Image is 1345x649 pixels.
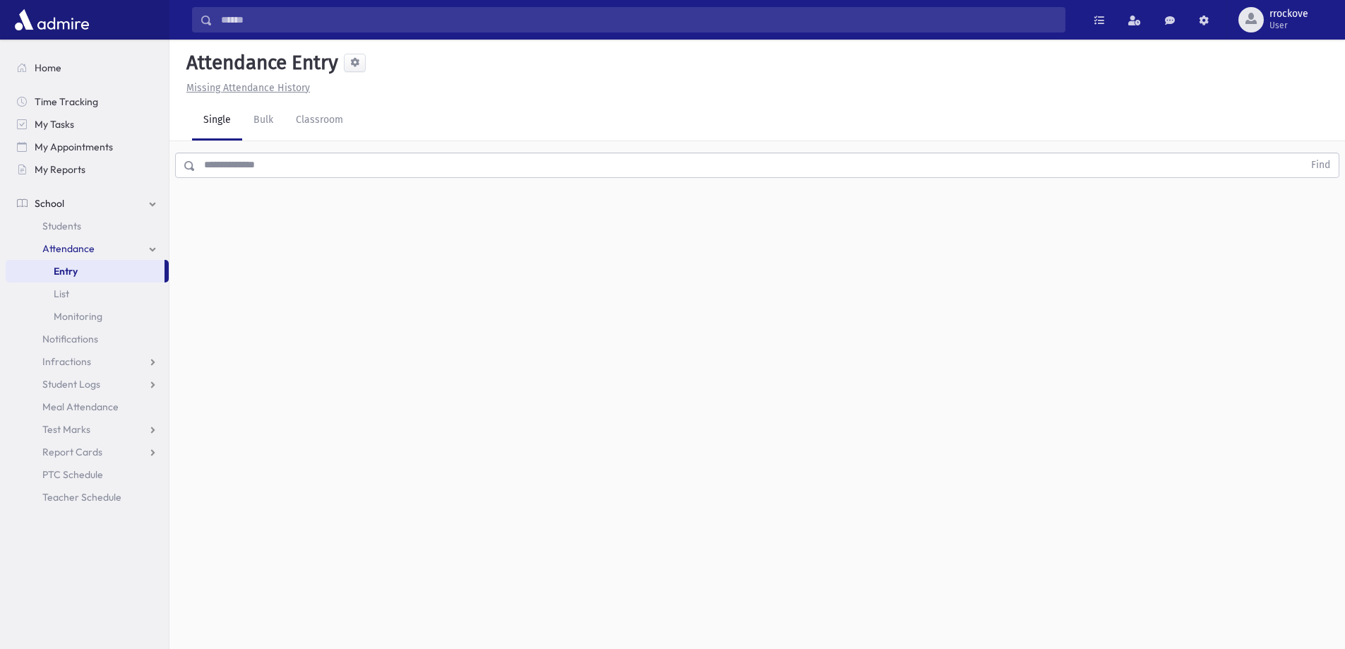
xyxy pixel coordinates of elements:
a: Bulk [242,101,285,141]
span: Meal Attendance [42,400,119,413]
span: rrockove [1269,8,1308,20]
span: Report Cards [42,446,102,458]
a: My Appointments [6,136,169,158]
span: PTC Schedule [42,468,103,481]
span: School [35,197,64,210]
h5: Attendance Entry [181,51,338,75]
a: Student Logs [6,373,169,395]
img: AdmirePro [11,6,92,34]
a: Home [6,56,169,79]
span: My Tasks [35,118,74,131]
span: My Reports [35,163,85,176]
span: Teacher Schedule [42,491,121,504]
a: Test Marks [6,418,169,441]
span: List [54,287,69,300]
span: Monitoring [54,310,102,323]
a: Single [192,101,242,141]
a: Report Cards [6,441,169,463]
span: Test Marks [42,423,90,436]
a: Teacher Schedule [6,486,169,508]
u: Missing Attendance History [186,82,310,94]
a: My Reports [6,158,169,181]
a: Classroom [285,101,354,141]
a: Time Tracking [6,90,169,113]
span: Notifications [42,333,98,345]
a: Missing Attendance History [181,82,310,94]
span: Students [42,220,81,232]
span: Time Tracking [35,95,98,108]
a: My Tasks [6,113,169,136]
a: PTC Schedule [6,463,169,486]
a: Monitoring [6,305,169,328]
span: User [1269,20,1308,31]
input: Search [213,7,1065,32]
button: Find [1303,153,1339,177]
span: Infractions [42,355,91,368]
a: Notifications [6,328,169,350]
a: Infractions [6,350,169,373]
a: List [6,282,169,305]
span: Attendance [42,242,95,255]
a: Attendance [6,237,169,260]
span: Home [35,61,61,74]
span: Entry [54,265,78,278]
span: Student Logs [42,378,100,391]
a: Students [6,215,169,237]
a: Meal Attendance [6,395,169,418]
a: School [6,192,169,215]
a: Entry [6,260,165,282]
span: My Appointments [35,141,113,153]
